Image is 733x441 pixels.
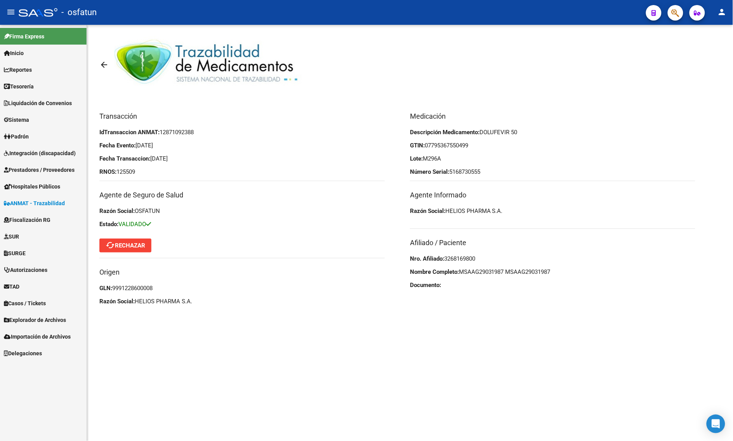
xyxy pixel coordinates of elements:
[4,99,72,107] span: Liquidación de Convenios
[99,168,385,176] p: RNOS:
[99,60,109,69] mat-icon: arrow_back
[4,49,24,57] span: Inicio
[4,182,60,191] span: Hospitales Públicos
[115,36,304,94] img: anmat.jpeg
[99,207,385,215] p: Razón Social:
[410,190,695,201] h3: Agente Informado
[4,299,46,308] span: Casos / Tickets
[99,111,385,122] h3: Transacción
[99,297,385,306] p: Razón Social:
[4,266,47,274] span: Autorizaciones
[4,282,19,291] span: TAD
[116,168,135,175] span: 125509
[135,298,192,305] span: HELIOS PHARMA S.A.
[4,199,65,208] span: ANMAT - Trazabilidad
[4,316,66,324] span: Explorador de Archivos
[410,281,695,289] p: Documento:
[99,154,385,163] p: Fecha Transaccion:
[150,155,168,162] span: [DATE]
[410,254,695,263] p: Nro. Afiliado:
[4,116,29,124] span: Sistema
[459,268,551,275] span: MSAAG29031987 MSAAG29031987
[479,129,518,136] span: DOLUFEVIR 50
[6,7,16,17] mat-icon: menu
[449,168,480,175] span: 5168730555
[99,128,385,137] p: IdTransaccion ANMAT:
[4,216,50,224] span: Fiscalización RG
[425,142,468,149] span: 07795367550499
[4,66,32,74] span: Reportes
[4,132,29,141] span: Padrón
[160,129,194,136] span: 12871092388
[135,208,160,214] span: OSFATUN
[4,332,71,341] span: Importación de Archivos
[61,4,97,21] span: - osfatun
[410,128,695,137] p: Descripción Medicamento:
[410,207,695,215] p: Razón Social:
[445,208,503,214] span: HELIOS PHARMA S.A.
[423,155,441,162] span: M296A
[106,240,115,250] mat-icon: cached
[99,141,385,150] p: Fecha Evento:
[135,142,153,149] span: [DATE]
[410,111,695,122] h3: Medicación
[717,7,727,17] mat-icon: person
[410,141,695,150] p: GTIN:
[112,285,153,292] span: 9991228600008
[118,221,151,228] span: VALIDADO
[410,268,695,276] p: Nombre Completo:
[410,154,695,163] p: Lote:
[106,242,145,249] span: Rechazar
[4,32,44,41] span: Firma Express
[410,168,695,176] p: Número Serial:
[4,149,76,157] span: Integración (discapacidad)
[444,255,475,262] span: 3268169800
[99,220,385,228] p: Estado:
[99,190,385,201] h3: Agente de Seguro de Salud
[4,166,75,174] span: Prestadores / Proveedores
[99,267,385,278] h3: Origen
[410,237,695,248] h3: Afiliado / Paciente
[4,249,26,258] span: SURGE
[4,232,19,241] span: SUR
[4,349,42,358] span: Delegaciones
[99,284,385,292] p: GLN:
[4,82,34,91] span: Tesorería
[707,415,725,433] div: Open Intercom Messenger
[99,239,151,252] button: Rechazar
